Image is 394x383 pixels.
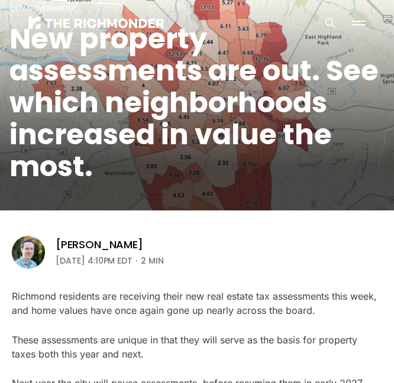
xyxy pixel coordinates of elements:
[9,23,385,183] h1: New property assessments are out. See which neighborhoods increased in value the most.
[28,17,164,28] img: The Richmonder
[12,333,382,361] p: These assessments are unique in that they will serve as the basis for property taxes both this ye...
[141,254,164,268] span: 2 min
[321,14,339,32] button: Search this site
[56,238,143,252] a: [PERSON_NAME]
[12,289,382,317] p: Richmond residents are receiving their new real estate tax assessments this week, and home values...
[12,236,45,269] img: Michael Phillips
[56,254,133,268] time: [DATE] 4:10PM EDT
